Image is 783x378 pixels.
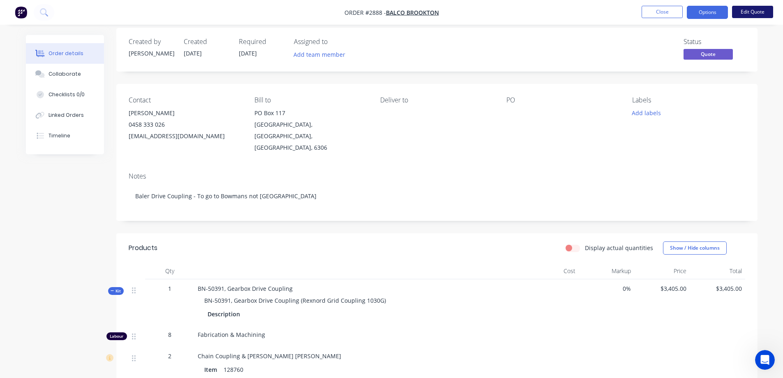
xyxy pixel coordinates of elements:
div: PO Box 117[GEOGRAPHIC_DATA], [GEOGRAPHIC_DATA], [GEOGRAPHIC_DATA], 6306 [254,107,367,153]
div: [PERSON_NAME] [129,49,174,58]
div: Linked Orders [49,111,84,119]
button: Add labels [628,107,665,118]
div: Description [208,308,243,320]
div: [PERSON_NAME]0458 333 026[EMAIL_ADDRESS][DOMAIN_NAME] [129,107,241,142]
span: $3,405.00 [637,284,686,293]
div: Total [690,263,745,279]
div: Baler Drive Coupling - To go to Bowmans not [GEOGRAPHIC_DATA] [129,183,745,209]
div: Markup [579,263,634,279]
button: Collaborate [26,64,104,84]
button: Edit Quote [732,6,773,18]
span: 1 [168,284,171,293]
span: Chain Coupling & [PERSON_NAME] [PERSON_NAME] [198,352,341,360]
button: Linked Orders [26,105,104,125]
div: PO Box 117 [254,107,367,119]
span: $3,405.00 [693,284,742,293]
div: Assigned to [294,38,376,46]
div: Price [634,263,690,279]
span: [DATE] [184,49,202,57]
div: Kit [108,287,124,295]
div: Status [684,38,745,46]
div: Checklists 0/0 [49,91,85,98]
button: Close [642,6,683,18]
div: [EMAIL_ADDRESS][DOMAIN_NAME] [129,130,241,142]
div: [PERSON_NAME] [129,107,241,119]
div: Labels [632,96,745,104]
span: Fabrication & Machining [198,331,265,339]
div: Products [129,243,157,253]
div: Required [239,38,284,46]
div: Item [204,364,220,376]
span: [DATE] [239,49,257,57]
div: Qty [145,263,194,279]
span: 0% [582,284,631,293]
div: Contact [129,96,241,104]
span: 8 [168,330,171,339]
span: BN-50391, Gearbox Drive Coupling (Rexnord Grid Coupling 1030G) [204,297,386,304]
div: Bill to [254,96,367,104]
div: Timeline [49,132,70,139]
label: Display actual quantities [585,243,653,252]
img: Factory [15,6,27,19]
div: Labour [106,332,127,340]
button: Add team member [289,49,349,60]
button: Quote [684,49,733,61]
iframe: Intercom live chat [755,350,775,370]
div: Created by [129,38,174,46]
div: [GEOGRAPHIC_DATA], [GEOGRAPHIC_DATA], [GEOGRAPHIC_DATA], 6306 [254,119,367,153]
div: Deliver to [380,96,493,104]
button: Show / Hide columns [663,241,727,255]
div: PO [506,96,619,104]
div: 0458 333 026 [129,119,241,130]
span: Kit [111,288,121,294]
div: Notes [129,172,745,180]
span: 2 [168,352,171,360]
a: Balco Brookton [386,9,439,16]
span: BN-50391, Gearbox Drive Coupling [198,285,293,292]
button: Order details [26,43,104,64]
div: Created [184,38,229,46]
div: Collaborate [49,70,81,78]
span: Order #2888 - [344,9,386,16]
span: Quote [684,49,733,59]
button: Options [687,6,728,19]
div: Order details [49,50,83,57]
button: Add team member [294,49,350,60]
div: Cost [523,263,579,279]
div: 128760 [220,364,247,376]
button: Checklists 0/0 [26,84,104,105]
button: Timeline [26,125,104,146]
